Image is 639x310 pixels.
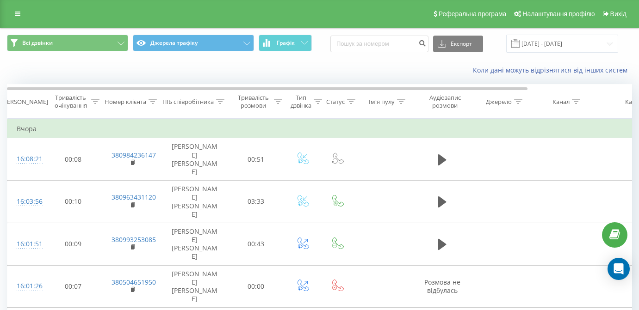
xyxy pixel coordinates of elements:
td: [PERSON_NAME] [PERSON_NAME] [162,223,227,265]
td: [PERSON_NAME] [PERSON_NAME] [162,138,227,181]
div: ПІБ співробітника [162,98,214,106]
div: Open Intercom Messenger [608,258,630,280]
button: Графік [259,35,312,51]
div: Статус [326,98,345,106]
div: Номер клієнта [105,98,146,106]
span: Вихід [610,10,627,18]
div: [PERSON_NAME] [1,98,48,106]
td: 00:00 [227,265,285,308]
div: 16:03:56 [17,193,35,211]
div: Тривалість розмови [235,94,272,109]
div: Тривалість очікування [52,94,89,109]
a: 380984236147 [112,151,156,159]
button: Джерела трафіку [133,35,254,51]
span: Всі дзвінки [22,39,53,47]
td: 03:33 [227,181,285,223]
td: [PERSON_NAME] [PERSON_NAME] [162,181,227,223]
td: 00:51 [227,138,285,181]
span: Розмова не відбулась [424,278,460,295]
div: 16:08:21 [17,150,35,168]
td: 00:07 [44,265,102,308]
td: 00:10 [44,181,102,223]
input: Пошук за номером [330,36,428,52]
div: 16:01:26 [17,277,35,295]
a: Коли дані можуть відрізнятися вiд інших систем [473,66,632,74]
div: Ім'я пулу [369,98,395,106]
span: Реферальна програма [439,10,507,18]
td: 00:09 [44,223,102,265]
td: 00:43 [227,223,285,265]
div: Тип дзвінка [291,94,311,109]
a: 380963431120 [112,193,156,201]
button: Всі дзвінки [7,35,128,51]
div: Джерело [486,98,512,106]
td: [PERSON_NAME] [PERSON_NAME] [162,265,227,308]
button: Експорт [433,36,483,52]
div: 16:01:51 [17,235,35,253]
div: Аудіозапис розмови [422,94,467,109]
a: 380504651950 [112,278,156,286]
a: 380993253085 [112,235,156,244]
span: Графік [277,40,295,46]
span: Налаштування профілю [522,10,595,18]
div: Канал [552,98,570,106]
td: 00:08 [44,138,102,181]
